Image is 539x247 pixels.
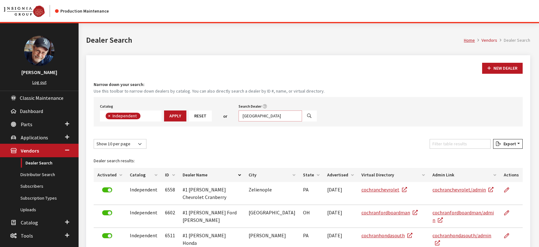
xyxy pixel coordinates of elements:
td: Independent [126,182,161,205]
td: [DATE] [323,205,358,228]
td: Zelienople [245,182,299,205]
li: Vendors [475,37,497,44]
th: Actions [500,168,523,182]
a: Insignia Group logo [4,5,55,17]
td: 6558 [161,182,179,205]
span: Parts [21,121,32,127]
th: Catalog: activate to sort column ascending [126,168,161,182]
a: Edit Dealer [504,205,514,221]
th: Admin Link: activate to sort column ascending [429,168,500,182]
a: cochranfordboardman [361,209,418,216]
label: Deactivate Dealer [102,233,112,238]
span: Classic Maintenance [20,95,63,101]
input: Filter table results [430,139,491,149]
h1: Dealer Search [86,35,464,46]
button: Search [302,110,317,121]
th: Advertised: activate to sort column ascending [323,168,358,182]
a: Edit Dealer [504,228,514,244]
th: State: activate to sort column ascending [299,168,323,182]
li: Independent [106,113,140,119]
td: OH [299,205,323,228]
input: Search [239,110,302,121]
td: PA [299,182,323,205]
div: Production Maintenance [55,8,109,14]
span: Dashboard [20,108,43,114]
span: or [223,113,227,120]
span: Vendors [21,148,39,154]
th: Activated: activate to sort column ascending [94,168,126,182]
td: Independent [126,205,161,228]
h3: [PERSON_NAME] [6,68,72,76]
h4: Narrow down your search: [94,81,523,88]
label: Catalog [100,104,113,109]
caption: Dealer search results: [94,154,523,168]
button: New Dealer [482,63,523,74]
a: Home [464,37,475,43]
td: [GEOGRAPHIC_DATA] [245,205,299,228]
a: Log out [32,79,47,85]
span: Catalog [21,219,38,226]
label: Search Dealer [239,104,261,109]
span: Tools [21,233,33,239]
td: #1 [PERSON_NAME] Ford [PERSON_NAME] [179,205,245,228]
td: #1 [PERSON_NAME] Chevrolet Cranberry [179,182,245,205]
a: cochranhondasouth/admin [432,232,491,246]
a: cochranhondasouth [361,232,412,239]
span: × [108,113,110,119]
span: Export [501,141,516,147]
th: Virtual Directory: activate to sort column ascending [358,168,429,182]
img: Ray Goodwin [24,36,54,66]
small: Use this toolbar to narrow down dealers by catalog. You can also directly search a dealer by ID #... [94,88,523,94]
label: Deactivate Dealer [102,187,112,192]
span: Independent [112,113,138,119]
button: Remove item [106,113,112,119]
th: Dealer Name: activate to sort column descending [179,168,245,182]
a: cochranfordboardman/admin [432,209,494,223]
td: [DATE] [323,182,358,205]
label: Deactivate Dealer [102,210,112,215]
button: Apply [164,110,186,121]
th: ID: activate to sort column ascending [161,168,179,182]
button: Reset [189,110,212,121]
a: Edit Dealer [504,182,514,198]
img: Catalog Maintenance [4,6,45,17]
button: Export [493,139,523,149]
textarea: Search [142,114,146,119]
li: Dealer Search [497,37,530,44]
span: Applications [21,134,48,141]
th: City: activate to sort column ascending [245,168,299,182]
a: cochranchevrolet/admin [432,186,493,193]
td: 6602 [161,205,179,228]
span: Select [100,110,162,121]
a: cochranchevrolet [361,186,407,193]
